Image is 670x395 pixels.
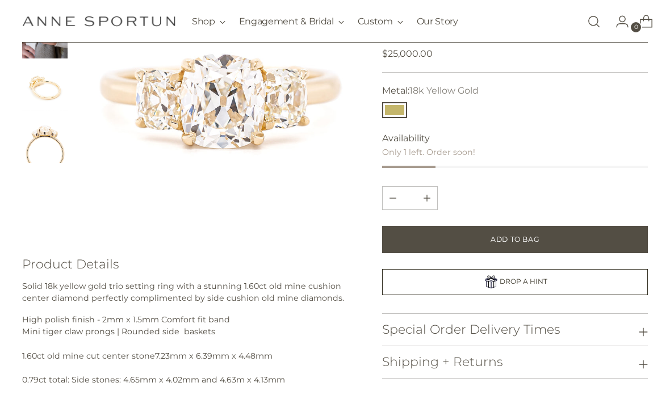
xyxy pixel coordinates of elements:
[396,187,424,209] input: Product quantity
[382,269,648,295] a: DROP A HINT
[22,258,360,271] h3: Product Details
[22,16,175,27] a: Anne Sportun Fine Jewellery
[382,47,433,61] span: $25,000.00
[382,102,407,118] button: 18k Yellow Gold
[382,323,560,337] h3: Special Order Delivery Times
[583,10,605,33] a: Open search modal
[500,277,547,285] span: DROP A HINT
[630,10,653,33] a: Open cart modal
[382,355,503,369] h3: Shipping + Returns
[382,132,430,145] span: Availability
[382,346,648,378] button: Shipping + Returns
[22,280,360,305] p: Solid 18k yellow gold trio setting ring with a stunning 1.60ct old mine cushion center diamond pe...
[382,314,648,346] button: Special Order Delivery Times
[382,226,648,253] button: Add to Bag
[491,234,539,245] span: Add to Bag
[382,84,479,98] label: Metal:
[22,65,68,111] button: Change image to image 3
[409,85,479,96] span: 18k Yellow Gold
[155,351,273,361] span: 7.23mm x 6.39mm x 4.48mm
[417,9,458,34] a: Our Story
[22,117,68,163] button: Change image to image 4
[417,187,437,209] button: Subtract product quantity
[358,9,403,34] button: Custom
[239,9,344,34] button: Engagement & Bridal
[631,22,641,32] span: 0
[192,9,225,34] button: Shop
[383,187,403,209] button: Add product quantity
[382,147,475,157] span: Only 1 left. Order soon!
[606,10,629,33] a: Go to the account page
